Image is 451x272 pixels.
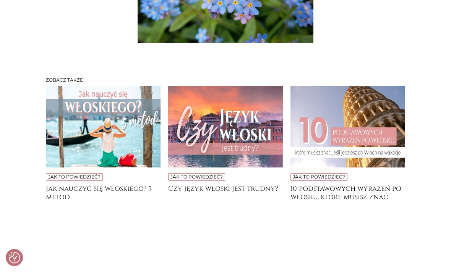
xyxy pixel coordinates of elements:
[46,78,405,83] h3: Zobacz także
[46,185,161,200] a: Jak nauczyć się włoskiego? 5 metod
[9,252,20,264] img: Revisit consent button
[9,252,20,264] button: Preferencje co do zgód
[170,174,223,180] a: Jak to powiedzieć?
[293,174,345,180] a: Jak to powiedzieć?
[290,185,405,200] a: 10 podstawowych wyrażeń po włosku, które musisz znać, jeśli jedziesz do [GEOGRAPHIC_DATA] na wakacje
[48,174,101,180] a: Jak to powiedzieć?
[168,185,283,200] a: Czy język włoski jest trudny?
